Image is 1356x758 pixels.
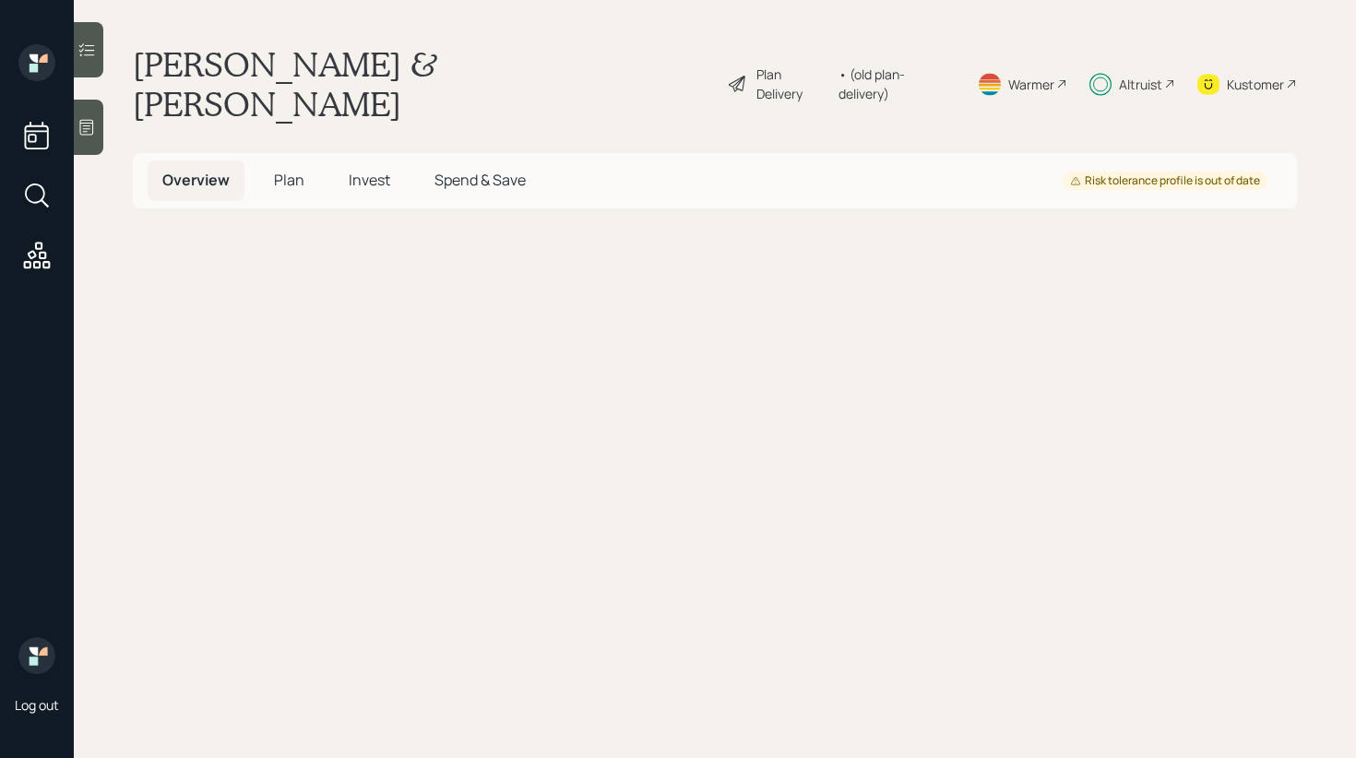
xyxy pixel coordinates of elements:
div: Warmer [1008,75,1054,94]
span: Spend & Save [434,170,526,190]
div: Altruist [1119,75,1162,94]
span: Plan [274,170,304,190]
div: Risk tolerance profile is out of date [1070,173,1260,189]
div: Kustomer [1227,75,1284,94]
div: • (old plan-delivery) [839,65,955,103]
div: Plan Delivery [756,65,829,103]
h1: [PERSON_NAME] & [PERSON_NAME] [133,44,712,124]
span: Invest [349,170,390,190]
div: Log out [15,696,59,714]
span: Overview [162,170,230,190]
img: retirable_logo.png [18,637,55,674]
